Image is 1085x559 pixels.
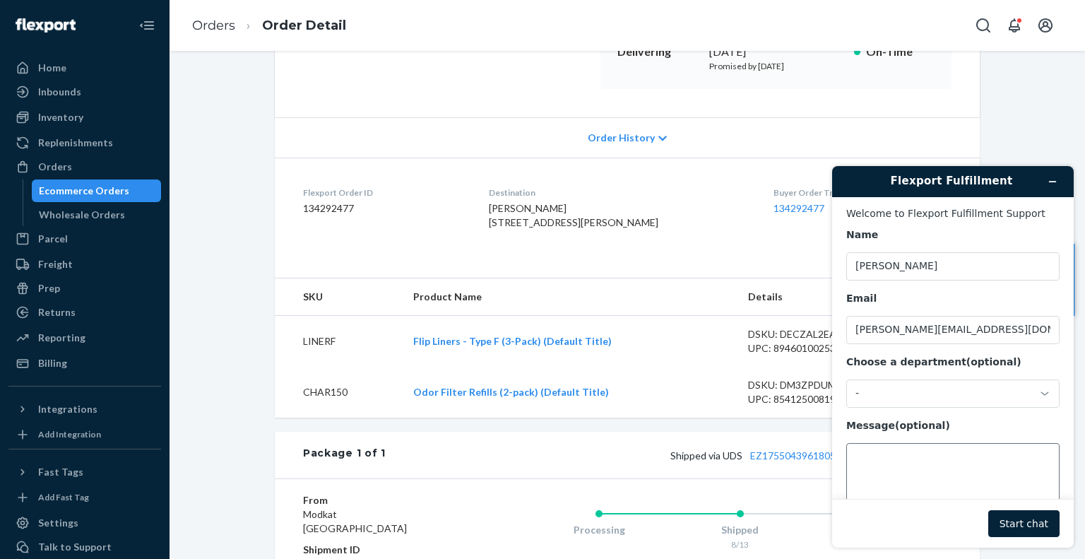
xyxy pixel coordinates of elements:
button: Close Navigation [133,11,161,40]
a: EZ17550439618057 [750,449,841,461]
div: Freight [38,257,73,271]
div: Home [38,61,66,75]
th: Details [737,278,892,316]
div: Prep [38,281,60,295]
a: Parcel [8,228,161,250]
span: Chat [31,10,60,23]
dt: Flexport Order ID [303,187,466,199]
button: Fast Tags [8,461,161,483]
div: DSKU: DECZAL2EAPM [748,327,881,341]
div: UPC: 894601002538 [748,341,881,355]
a: Add Fast Tag [8,489,161,506]
a: Reporting [8,326,161,349]
img: Flexport logo [16,18,76,33]
div: Wholesale Orders [39,208,125,222]
a: Freight [8,253,161,276]
th: Product Name [402,278,737,316]
button: Open account menu [1031,11,1060,40]
div: Talk to Support [38,540,112,554]
a: Home [8,57,161,79]
div: Ecommerce Orders [39,184,129,198]
dt: Shipment ID [303,543,472,557]
div: Package 1 of 1 [303,446,386,464]
div: Add Fast Tag [38,491,89,503]
div: [DATE] [709,44,843,60]
td: LINERF [275,316,402,367]
button: Open Search Box [969,11,997,40]
dt: From [303,493,472,507]
a: Settings [8,512,161,534]
div: Integrations [38,402,97,416]
dd: 134292477 [303,201,466,216]
div: Processing [528,523,670,537]
a: Order Detail [262,18,346,33]
a: Odor Filter Refills (2-pack) (Default Title) [413,386,609,398]
span: Order History [588,131,655,145]
a: Orders [192,18,235,33]
div: Inbounds [38,85,81,99]
div: Settings [38,516,78,530]
iframe: Find more information here [821,155,1085,559]
a: 134292477 [773,202,824,214]
a: Flip Liners - Type F (3-Pack) (Default Title) [413,335,612,347]
div: Returns [38,305,76,319]
div: Parcel [38,232,68,246]
span: Modkat [GEOGRAPHIC_DATA] [303,508,407,534]
p: Promised by [DATE] [709,60,843,72]
th: SKU [275,278,402,316]
div: Add Integration [38,428,101,440]
div: Delivered [810,523,951,537]
div: Shipped [670,523,811,537]
span: [PERSON_NAME] [STREET_ADDRESS][PERSON_NAME] [489,202,658,228]
a: Prep [8,277,161,300]
div: 2 SKUs 2 Units [386,446,951,464]
td: CHAR150 [275,367,402,418]
div: Reporting [38,331,85,345]
div: Inventory [38,110,83,124]
button: Open notifications [1000,11,1028,40]
a: Add Integration [8,426,161,443]
div: Replenishments [38,136,113,150]
dt: Buyer Order Tracking [773,187,951,199]
p: On-Time [866,44,935,60]
div: UPC: 854125008195 [748,392,881,406]
dt: Destination [489,187,752,199]
a: Inbounds [8,81,161,103]
a: Orders [8,155,161,178]
a: Ecommerce Orders [32,180,162,202]
button: Integrations [8,398,161,420]
div: Orders [38,160,72,174]
span: Shipped via UDS [670,449,865,461]
div: DSKU: DM3ZPDUME34 [748,378,881,392]
div: 8/13 [670,539,811,551]
a: Replenishments [8,131,161,154]
a: Returns [8,301,161,324]
button: Talk to Support [8,536,161,558]
div: Billing [38,356,67,370]
ol: breadcrumbs [181,5,357,47]
a: Inventory [8,106,161,129]
a: Billing [8,352,161,375]
p: Delivering [617,44,698,60]
div: Fast Tags [38,465,83,479]
a: Wholesale Orders [32,204,162,226]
